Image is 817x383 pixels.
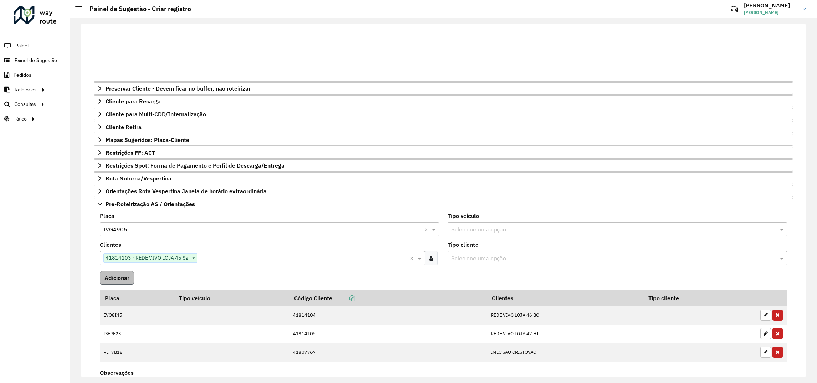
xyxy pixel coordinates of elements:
[289,325,487,343] td: 41814105
[643,290,756,306] th: Tipo cliente
[100,211,114,220] label: Placa
[174,290,289,306] th: Tipo veículo
[106,163,284,168] span: Restrições Spot: Forma de Pagamento e Perfil de Descarga/Entrega
[100,325,174,343] td: ISE9E23
[14,71,31,79] span: Pedidos
[424,225,430,234] span: Clear all
[94,159,793,172] a: Restrições Spot: Forma de Pagamento e Perfil de Descarga/Entrega
[94,198,793,210] a: Pre-Roteirização AS / Orientações
[487,306,643,325] td: REDE VIVO LOJA 46 BO
[487,343,643,362] td: IMEC SAO CRISTOVAO
[448,211,479,220] label: Tipo veículo
[106,124,142,130] span: Cliente Retira
[15,57,57,64] span: Painel de Sugestão
[744,2,797,9] h3: [PERSON_NAME]
[100,368,134,377] label: Observações
[14,101,36,108] span: Consultas
[106,175,171,181] span: Rota Noturna/Vespertina
[94,147,793,159] a: Restrições FF: ACT
[106,111,206,117] span: Cliente para Multi-CDD/Internalização
[94,95,793,107] a: Cliente para Recarga
[100,343,174,362] td: RLP7B18
[94,172,793,184] a: Rota Noturna/Vespertina
[448,240,478,249] label: Tipo cliente
[190,254,197,262] span: ×
[100,306,174,325] td: EVO8I45
[104,254,190,262] span: 41814103 - REDE VIVO LOJA 45 Sa
[744,9,797,16] span: [PERSON_NAME]
[106,86,251,91] span: Preservar Cliente - Devem ficar no buffer, não roteirizar
[106,137,189,143] span: Mapas Sugeridos: Placa-Cliente
[15,42,29,50] span: Painel
[94,134,793,146] a: Mapas Sugeridos: Placa-Cliente
[106,188,267,194] span: Orientações Rota Vespertina Janela de horário extraordinária
[487,290,643,306] th: Clientes
[100,290,174,306] th: Placa
[727,1,742,17] a: Contato Rápido
[289,343,487,362] td: 41807767
[106,150,155,155] span: Restrições FF: ACT
[332,295,355,302] a: Copiar
[289,290,487,306] th: Código Cliente
[100,240,121,249] label: Clientes
[94,185,793,197] a: Orientações Rota Vespertina Janela de horário extraordinária
[487,325,643,343] td: REDE VIVO LOJA 47 HI
[410,254,416,262] span: Clear all
[94,108,793,120] a: Cliente para Multi-CDD/Internalização
[15,86,37,93] span: Relatórios
[14,115,27,123] span: Tático
[106,201,195,207] span: Pre-Roteirização AS / Orientações
[94,121,793,133] a: Cliente Retira
[82,5,191,13] h2: Painel de Sugestão - Criar registro
[94,82,793,95] a: Preservar Cliente - Devem ficar no buffer, não roteirizar
[100,271,134,285] button: Adicionar
[289,306,487,325] td: 41814104
[106,98,161,104] span: Cliente para Recarga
